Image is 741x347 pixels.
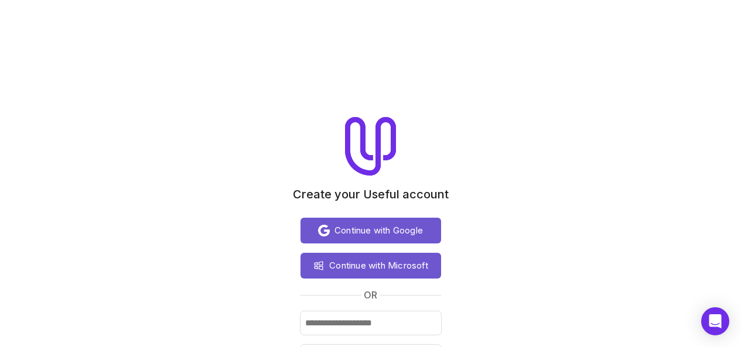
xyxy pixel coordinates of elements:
[301,218,441,243] button: Continue with Google
[301,253,441,279] button: Continue with Microsoft
[329,259,428,273] span: Continue with Microsoft
[334,224,423,238] span: Continue with Google
[364,288,377,302] span: or
[301,311,441,335] input: Email
[701,307,729,335] div: Open Intercom Messenger
[293,187,449,201] h1: Create your Useful account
